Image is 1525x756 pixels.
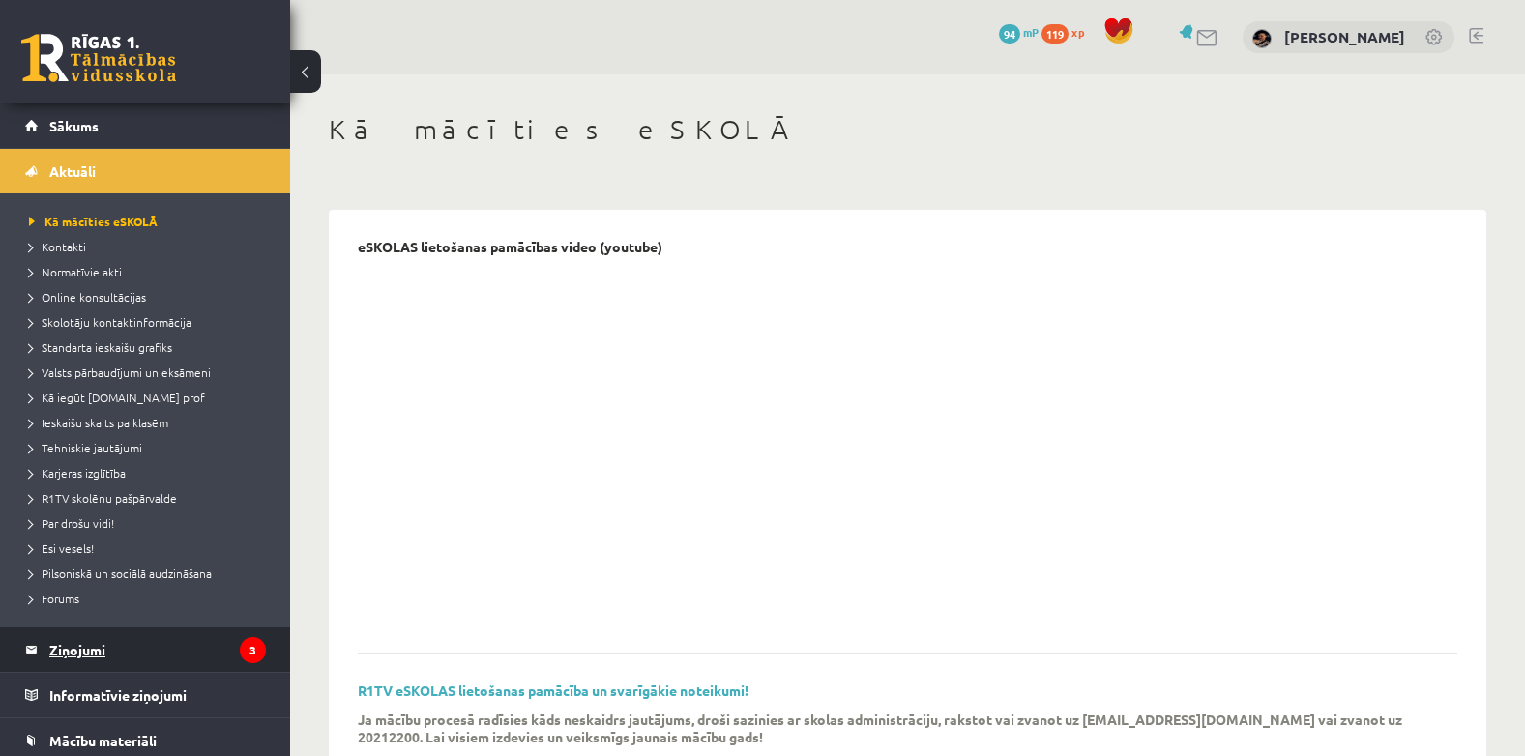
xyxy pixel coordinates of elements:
[29,213,271,230] a: Kā mācīties eSKOLĀ
[1041,24,1069,44] span: 119
[29,489,271,507] a: R1TV skolēnu pašpārvalde
[1023,24,1039,40] span: mP
[29,415,168,430] span: Ieskaišu skaits pa klasēm
[29,338,271,356] a: Standarta ieskaišu grafiks
[29,389,271,406] a: Kā iegūt [DOMAIN_NAME] prof
[21,34,176,82] a: Rīgas 1. Tālmācības vidusskola
[29,364,211,380] span: Valsts pārbaudījumi un eksāmeni
[1252,29,1272,48] img: Daila Kronberga
[358,711,1428,745] p: Ja mācību procesā radīsies kāds neskaidrs jautājums, droši sazinies ar skolas administrāciju, rak...
[29,514,271,532] a: Par drošu vidi!
[999,24,1020,44] span: 94
[29,239,86,254] span: Kontakti
[49,162,96,180] span: Aktuāli
[999,24,1039,40] a: 94 mP
[329,113,1486,146] h1: Kā mācīties eSKOLĀ
[29,214,158,229] span: Kā mācīties eSKOLĀ
[49,627,266,672] legend: Ziņojumi
[49,732,157,749] span: Mācību materiāli
[29,540,94,556] span: Esi vesels!
[29,590,271,607] a: Forums
[29,464,271,481] a: Karjeras izglītība
[240,637,266,663] i: 3
[29,264,122,279] span: Normatīvie akti
[25,149,266,193] a: Aktuāli
[25,627,266,672] a: Ziņojumi3
[29,314,191,330] span: Skolotāju kontaktinformācija
[29,515,114,531] span: Par drošu vidi!
[29,313,271,331] a: Skolotāju kontaktinformācija
[29,289,146,305] span: Online konsultācijas
[1284,27,1405,46] a: [PERSON_NAME]
[29,363,271,381] a: Valsts pārbaudījumi un eksāmeni
[29,414,271,431] a: Ieskaišu skaits pa klasēm
[29,263,271,280] a: Normatīvie akti
[29,566,212,581] span: Pilsoniskā un sociālā audzināšana
[29,465,126,480] span: Karjeras izglītība
[29,565,271,582] a: Pilsoniskā un sociālā audzināšana
[29,238,271,255] a: Kontakti
[29,339,172,355] span: Standarta ieskaišu grafiks
[29,440,142,455] span: Tehniskie jautājumi
[49,117,99,134] span: Sākums
[29,539,271,557] a: Esi vesels!
[29,490,177,506] span: R1TV skolēnu pašpārvalde
[49,673,266,717] legend: Informatīvie ziņojumi
[25,103,266,148] a: Sākums
[29,288,271,305] a: Online konsultācijas
[1041,24,1094,40] a: 119 xp
[29,390,205,405] span: Kā iegūt [DOMAIN_NAME] prof
[358,239,662,255] p: eSKOLAS lietošanas pamācības video (youtube)
[1071,24,1084,40] span: xp
[29,591,79,606] span: Forums
[25,673,266,717] a: Informatīvie ziņojumi
[358,682,748,699] a: R1TV eSKOLAS lietošanas pamācība un svarīgākie noteikumi!
[29,439,271,456] a: Tehniskie jautājumi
